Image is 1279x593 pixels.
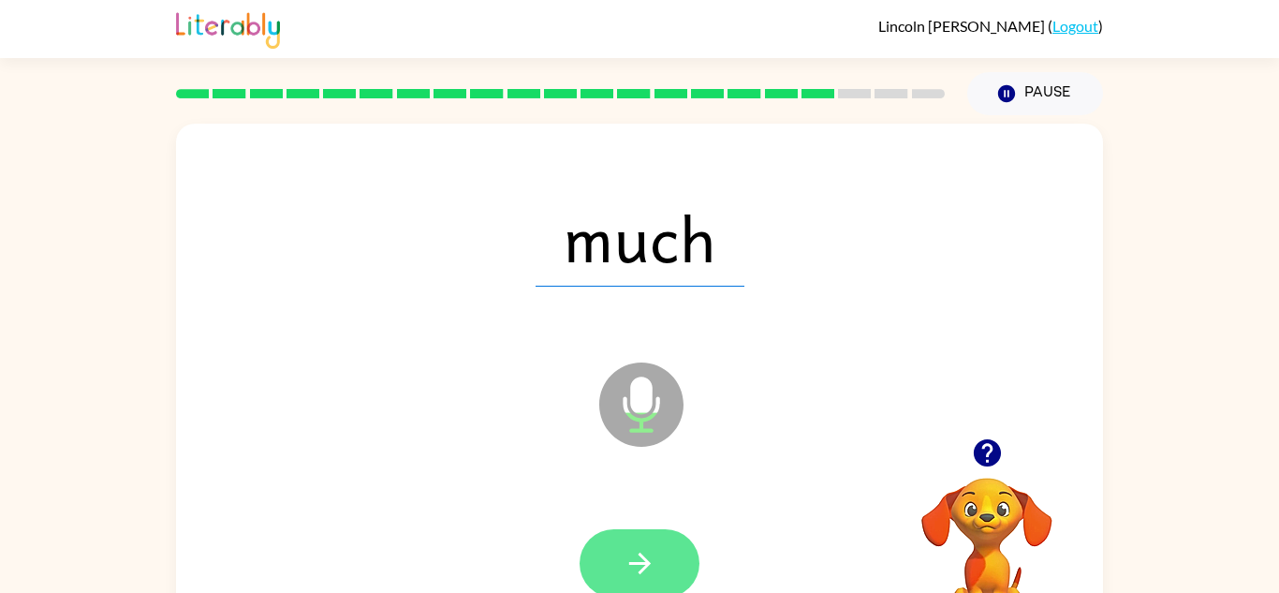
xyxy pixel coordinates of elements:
div: ( ) [878,17,1103,35]
button: Pause [967,72,1103,115]
img: Literably [176,7,280,49]
span: Lincoln [PERSON_NAME] [878,17,1048,35]
span: much [536,189,744,287]
a: Logout [1052,17,1098,35]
